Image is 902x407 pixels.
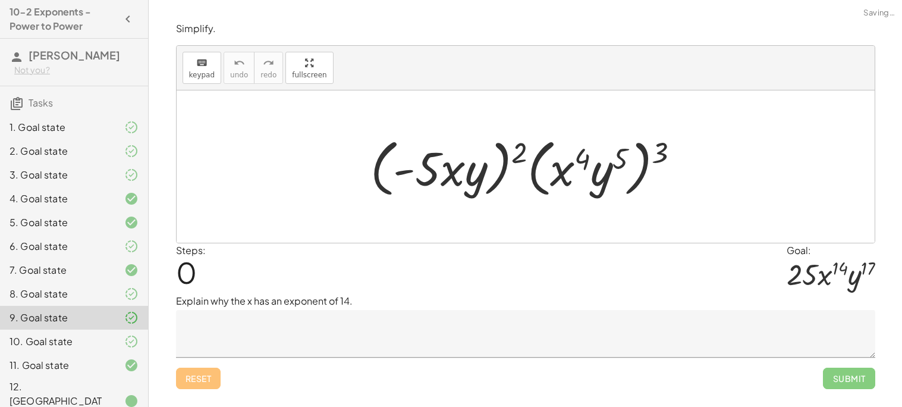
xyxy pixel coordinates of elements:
[29,96,53,109] span: Tasks
[14,64,139,76] div: Not you?
[124,239,139,253] i: Task finished and part of it marked as correct.
[285,52,333,84] button: fullscreen
[10,192,105,206] div: 4. Goal state
[124,358,139,372] i: Task finished and correct.
[230,71,248,79] span: undo
[10,263,105,277] div: 7. Goal state
[176,244,206,256] label: Steps:
[254,52,283,84] button: redoredo
[183,52,222,84] button: keyboardkeypad
[10,5,117,33] h4: 10-2 Exponents - Power to Power
[124,287,139,301] i: Task finished and part of it marked as correct.
[10,144,105,158] div: 2. Goal state
[124,311,139,325] i: Task finished and part of it marked as correct.
[189,71,215,79] span: keypad
[29,48,120,62] span: [PERSON_NAME]
[224,52,254,84] button: undoundo
[10,239,105,253] div: 6. Goal state
[196,56,208,70] i: keyboard
[10,168,105,182] div: 3. Goal state
[124,192,139,206] i: Task finished and correct.
[124,144,139,158] i: Task finished and part of it marked as correct.
[124,215,139,230] i: Task finished and correct.
[234,56,245,70] i: undo
[176,294,875,308] p: Explain why the x has an exponent of 14.
[124,168,139,182] i: Task finished and part of it marked as correct.
[176,22,875,36] p: Simplify.
[176,254,197,290] span: 0
[124,120,139,134] i: Task finished and part of it marked as correct.
[10,311,105,325] div: 9. Goal state
[292,71,326,79] span: fullscreen
[787,243,875,258] div: Goal:
[10,287,105,301] div: 8. Goal state
[10,120,105,134] div: 1. Goal state
[124,334,139,349] i: Task finished and part of it marked as correct.
[263,56,274,70] i: redo
[10,358,105,372] div: 11. Goal state
[863,7,895,19] span: Saving…
[124,263,139,277] i: Task finished and correct.
[10,215,105,230] div: 5. Goal state
[10,334,105,349] div: 10. Goal state
[260,71,276,79] span: redo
